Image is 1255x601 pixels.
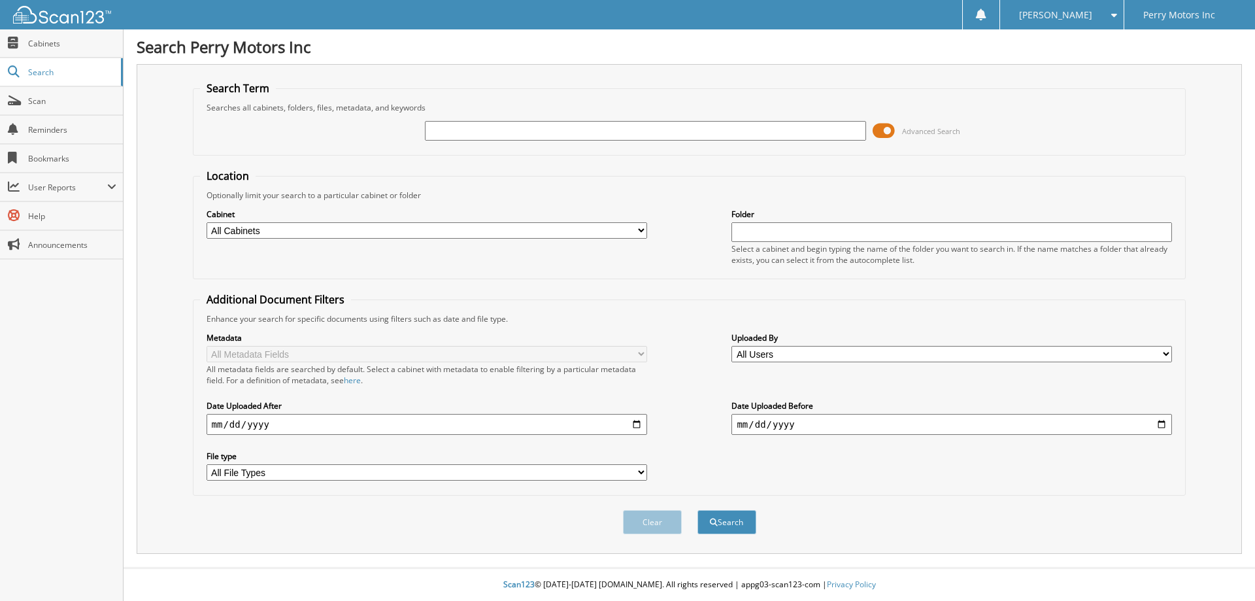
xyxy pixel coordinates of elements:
legend: Search Term [200,81,276,95]
span: User Reports [28,182,107,193]
span: Search [28,67,114,78]
label: File type [207,451,647,462]
h1: Search Perry Motors Inc [137,36,1242,58]
div: Searches all cabinets, folders, files, metadata, and keywords [200,102,1179,113]
span: Perry Motors Inc [1143,11,1215,19]
span: Bookmarks [28,153,116,164]
input: start [207,414,647,435]
span: Scan [28,95,116,107]
span: Scan123 [503,579,535,590]
div: All metadata fields are searched by default. Select a cabinet with metadata to enable filtering b... [207,364,647,386]
legend: Location [200,169,256,183]
span: [PERSON_NAME] [1019,11,1092,19]
label: Date Uploaded After [207,400,647,411]
legend: Additional Document Filters [200,292,351,307]
input: end [731,414,1172,435]
label: Folder [731,209,1172,220]
div: Enhance your search for specific documents using filters such as date and file type. [200,313,1179,324]
label: Date Uploaded Before [731,400,1172,411]
label: Cabinet [207,209,647,220]
button: Clear [623,510,682,534]
a: Privacy Policy [827,579,876,590]
span: Help [28,211,116,222]
label: Metadata [207,332,647,343]
span: Advanced Search [902,126,960,136]
img: scan123-logo-white.svg [13,6,111,24]
label: Uploaded By [731,332,1172,343]
span: Reminders [28,124,116,135]
a: here [344,375,361,386]
span: Cabinets [28,38,116,49]
div: Select a cabinet and begin typing the name of the folder you want to search in. If the name match... [731,243,1172,266]
span: Announcements [28,239,116,250]
div: © [DATE]-[DATE] [DOMAIN_NAME]. All rights reserved | appg03-scan123-com | [124,569,1255,601]
div: Optionally limit your search to a particular cabinet or folder [200,190,1179,201]
button: Search [697,510,756,534]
